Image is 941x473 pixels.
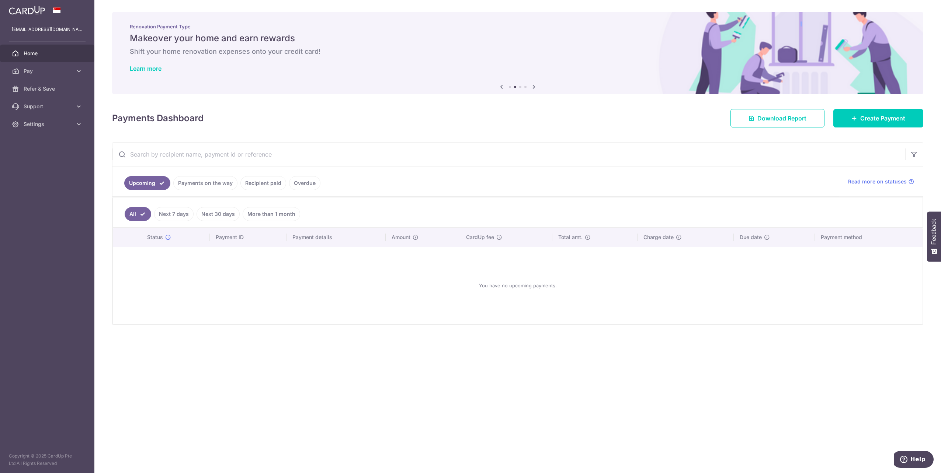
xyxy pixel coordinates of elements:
span: Download Report [757,114,806,123]
h6: Shift your home renovation expenses onto your credit card! [130,47,906,56]
span: Settings [24,120,72,128]
img: Renovation banner [112,12,923,94]
img: CardUp [9,6,45,15]
a: Create Payment [833,109,923,127]
span: Home [24,50,72,57]
a: Recipient paid [240,176,286,190]
a: Learn more [130,65,162,72]
a: Upcoming [124,176,170,190]
a: Download Report [730,109,824,127]
p: Renovation Payment Type [130,24,906,29]
a: Payments on the way [173,176,237,190]
th: Payment method [815,228,923,247]
th: Payment details [287,228,386,247]
span: Create Payment [860,114,905,123]
span: Amount [392,234,410,241]
span: Total amt. [558,234,583,241]
a: Overdue [289,176,320,190]
a: Next 7 days [154,207,194,221]
a: More than 1 month [243,207,300,221]
h5: Makeover your home and earn rewards [130,32,906,44]
span: Feedback [931,219,937,245]
iframe: Opens a widget where you can find more information [894,451,934,469]
span: Status [147,234,163,241]
span: Refer & Save [24,85,72,92]
h4: Payments Dashboard [112,112,204,125]
a: All [125,207,151,221]
div: You have no upcoming payments. [122,253,914,318]
span: Support [24,103,72,110]
span: Charge date [643,234,674,241]
a: Read more on statuses [848,178,914,185]
span: CardUp fee [466,234,494,241]
input: Search by recipient name, payment id or reference [112,143,905,166]
button: Feedback - Show survey [927,211,941,262]
p: [EMAIL_ADDRESS][DOMAIN_NAME] [12,26,83,33]
a: Next 30 days [197,207,240,221]
th: Payment ID [210,228,287,247]
span: Read more on statuses [848,178,907,185]
span: Pay [24,67,72,75]
span: Due date [740,234,762,241]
